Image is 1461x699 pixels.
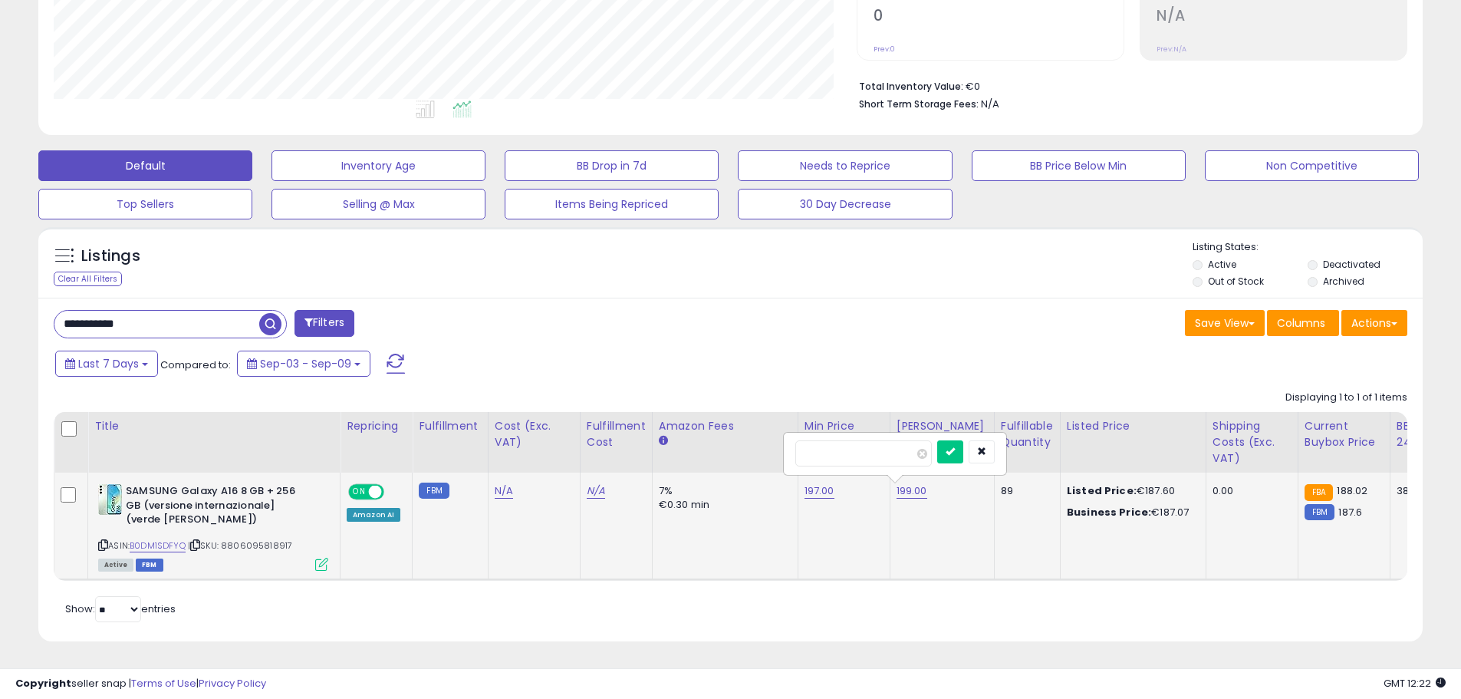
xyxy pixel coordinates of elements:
span: Sep-03 - Sep-09 [260,356,351,371]
a: N/A [587,483,605,499]
b: SAMSUNG Galaxy A16 8 GB + 256 GB (versione internazionale] (verde [PERSON_NAME]) [126,484,312,531]
h5: Listings [81,246,140,267]
small: FBA [1305,484,1333,501]
div: Amazon AI [347,508,400,522]
span: FBM [136,559,163,572]
div: €187.60 [1067,484,1194,498]
b: Listed Price: [1067,483,1137,498]
a: Privacy Policy [199,676,266,691]
h2: 0 [874,7,1124,28]
small: FBM [419,483,449,499]
span: Columns [1277,315,1325,331]
div: Cost (Exc. VAT) [495,418,574,450]
div: €0.30 min [659,498,786,512]
button: Inventory Age [271,150,485,181]
a: 199.00 [897,483,927,499]
button: Needs to Reprice [738,150,952,181]
label: Deactivated [1323,258,1380,271]
span: 187.6 [1338,505,1362,519]
div: Shipping Costs (Exc. VAT) [1213,418,1292,467]
a: N/A [495,483,513,499]
li: €0 [859,76,1396,94]
a: B0DM1SDFYQ [130,539,186,552]
button: Default [38,150,252,181]
div: Listed Price [1067,418,1199,434]
div: Title [94,418,334,434]
div: Repricing [347,418,406,434]
div: Fulfillable Quantity [1001,418,1054,450]
div: seller snap | | [15,677,266,691]
b: Business Price: [1067,505,1151,519]
button: Filters [295,310,354,337]
button: BB Price Below Min [972,150,1186,181]
span: ON [350,486,369,499]
span: Compared to: [160,358,231,372]
div: €187.07 [1067,506,1194,519]
div: Displaying 1 to 1 of 1 items [1285,391,1407,405]
small: Prev: N/A [1157,45,1186,54]
button: Last 7 Days [55,351,158,377]
small: FBM [1305,504,1334,520]
b: Short Term Storage Fees: [859,97,979,110]
img: 41pQYVCBXlL._SL40_.jpg [98,484,122,515]
div: 7% [659,484,786,498]
button: Save View [1185,310,1265,336]
span: OFF [382,486,406,499]
strong: Copyright [15,676,71,691]
span: | SKU: 8806095818917 [188,539,292,552]
button: Selling @ Max [271,189,485,219]
span: All listings currently available for purchase on Amazon [98,559,133,572]
button: Top Sellers [38,189,252,219]
div: BB Share 24h. [1397,418,1453,450]
h2: N/A [1157,7,1407,28]
div: [PERSON_NAME] [897,418,988,434]
button: Actions [1341,310,1407,336]
span: N/A [981,97,999,111]
a: 197.00 [805,483,834,499]
button: Items Being Repriced [505,189,719,219]
div: Amazon Fees [659,418,791,434]
a: Terms of Use [131,676,196,691]
label: Active [1208,258,1236,271]
p: Listing States: [1193,240,1423,255]
div: Clear All Filters [54,272,122,286]
button: BB Drop in 7d [505,150,719,181]
span: 188.02 [1337,483,1367,498]
b: Total Inventory Value: [859,80,963,93]
button: Sep-03 - Sep-09 [237,351,370,377]
div: ASIN: [98,484,328,569]
div: Min Price [805,418,884,434]
div: 0.00 [1213,484,1286,498]
button: Columns [1267,310,1339,336]
label: Out of Stock [1208,275,1264,288]
div: Fulfillment [419,418,481,434]
div: Fulfillment Cost [587,418,646,450]
div: 89 [1001,484,1048,498]
div: 38% [1397,484,1447,498]
small: Amazon Fees. [659,434,668,448]
span: Show: entries [65,602,176,616]
span: Last 7 Days [78,356,139,371]
small: Prev: 0 [874,45,895,54]
button: Non Competitive [1205,150,1419,181]
span: 2025-09-17 12:22 GMT [1384,676,1446,691]
div: Current Buybox Price [1305,418,1384,450]
label: Archived [1323,275,1364,288]
button: 30 Day Decrease [738,189,952,219]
